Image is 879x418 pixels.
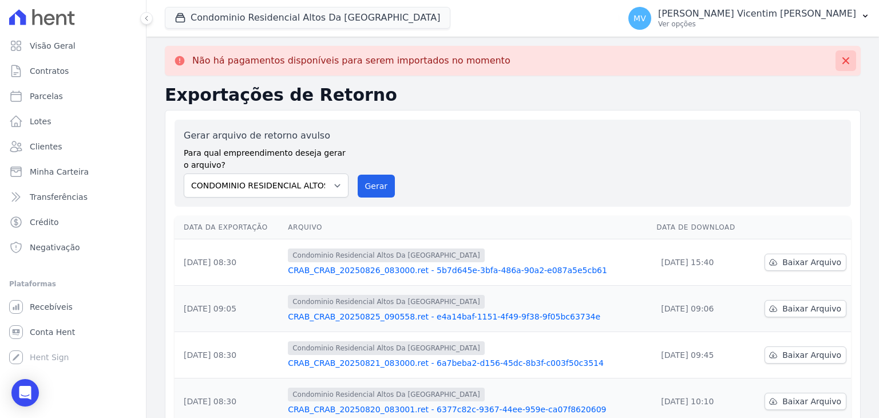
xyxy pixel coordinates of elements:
button: Condominio Residencial Altos Da [GEOGRAPHIC_DATA] [165,7,450,29]
a: Transferências [5,186,141,208]
a: Baixar Arquivo [765,254,846,271]
p: Não há pagamentos disponíveis para serem importados no momento [192,55,510,66]
a: Clientes [5,135,141,158]
label: Gerar arquivo de retorno avulso [184,129,349,143]
span: Condominio Residencial Altos Da [GEOGRAPHIC_DATA] [288,295,484,309]
span: Baixar Arquivo [782,396,841,407]
td: [DATE] 15:40 [652,239,750,286]
p: [PERSON_NAME] Vicentim [PERSON_NAME] [658,8,856,19]
a: Conta Hent [5,321,141,344]
a: CRAB_CRAB_20250825_090558.ret - e4a14baf-1151-4f49-9f38-9f05bc63734e [288,311,647,322]
td: [DATE] 08:30 [175,332,283,378]
div: Open Intercom Messenger [11,379,39,407]
a: Baixar Arquivo [765,300,846,317]
span: Visão Geral [30,40,76,52]
span: Baixar Arquivo [782,349,841,361]
a: Visão Geral [5,34,141,57]
a: Parcelas [5,85,141,108]
span: Baixar Arquivo [782,257,841,268]
span: Negativação [30,242,80,253]
button: MV [PERSON_NAME] Vicentim [PERSON_NAME] Ver opções [619,2,879,34]
a: Baixar Arquivo [765,346,846,364]
a: CRAB_CRAB_20250820_083001.ret - 6377c82c-9367-44ee-959e-ca07f8620609 [288,404,647,415]
a: CRAB_CRAB_20250826_083000.ret - 5b7d645e-3bfa-486a-90a2-e087a5e5cb61 [288,265,647,276]
span: Condominio Residencial Altos Da [GEOGRAPHIC_DATA] [288,388,484,401]
th: Data da Exportação [175,216,283,239]
a: CRAB_CRAB_20250821_083000.ret - 6a7beba2-d156-45dc-8b3f-c003f50c3514 [288,357,647,369]
a: Negativação [5,236,141,259]
button: Gerar [358,175,395,198]
span: Condominio Residencial Altos Da [GEOGRAPHIC_DATA] [288,341,484,355]
td: [DATE] 09:45 [652,332,750,378]
label: Para qual empreendimento deseja gerar o arquivo? [184,143,349,171]
span: Transferências [30,191,88,203]
p: Ver opções [658,19,856,29]
span: Lotes [30,116,52,127]
span: Parcelas [30,90,63,102]
a: Recebíveis [5,295,141,318]
span: Baixar Arquivo [782,303,841,314]
span: Contratos [30,65,69,77]
h2: Exportações de Retorno [165,85,861,105]
td: [DATE] 09:06 [652,286,750,332]
a: Contratos [5,60,141,82]
span: Conta Hent [30,326,75,338]
span: MV [633,14,646,22]
th: Arquivo [283,216,652,239]
a: Lotes [5,110,141,133]
a: Minha Carteira [5,160,141,183]
a: Crédito [5,211,141,234]
span: Minha Carteira [30,166,89,178]
th: Data de Download [652,216,750,239]
a: Baixar Arquivo [765,393,846,410]
span: Recebíveis [30,301,73,313]
span: Crédito [30,216,59,228]
td: [DATE] 08:30 [175,239,283,286]
div: Plataformas [9,277,137,291]
span: Condominio Residencial Altos Da [GEOGRAPHIC_DATA] [288,249,484,262]
td: [DATE] 09:05 [175,286,283,332]
span: Clientes [30,141,62,152]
